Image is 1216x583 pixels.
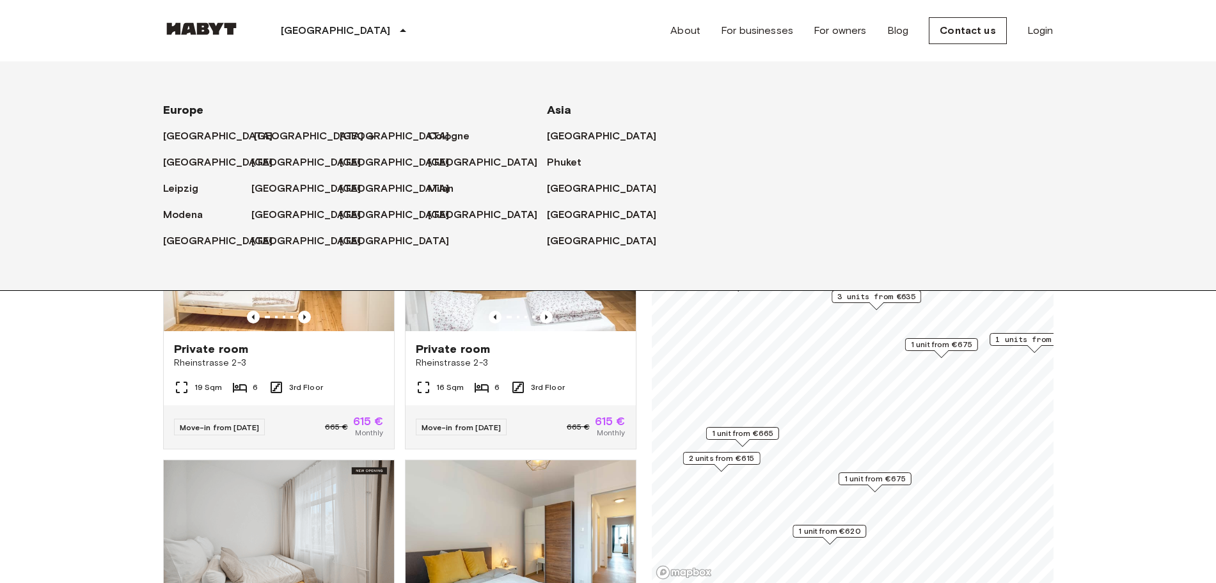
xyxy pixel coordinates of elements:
[340,207,462,223] a: [GEOGRAPHIC_DATA]
[163,177,395,449] a: Marketing picture of unit DE-01-090-02MPrevious imagePrevious imagePrivate roomRheinstrasse 2-319...
[547,155,595,171] a: Phuket
[428,155,551,171] a: [GEOGRAPHIC_DATA]
[798,526,860,536] font: 1 unit from €620
[670,23,700,38] a: About
[298,311,311,323] button: Previous image
[567,422,590,431] font: 665 €
[547,128,670,144] a: [GEOGRAPHIC_DATA]
[353,414,384,428] font: 615 €
[340,130,450,142] font: [GEOGRAPHIC_DATA]
[837,291,915,302] span: 3 units from €635
[163,156,273,168] font: [GEOGRAPHIC_DATA]
[595,414,626,428] font: 615 €
[247,311,260,323] button: Previous image
[163,182,199,194] font: Leipzig
[494,382,500,392] font: 6
[1027,23,1054,38] a: Login
[251,156,361,168] font: [GEOGRAPHIC_DATA]
[251,233,374,249] a: [GEOGRAPHIC_DATA]
[289,382,323,392] font: 3rd Floor
[281,24,391,36] font: [GEOGRAPHIC_DATA]
[910,339,972,349] font: 1 unit from €675
[547,207,670,223] a: [GEOGRAPHIC_DATA]
[793,525,866,545] div: Map marker
[540,311,553,323] button: Previous image
[416,342,491,356] font: Private room
[711,428,773,438] font: 1 unit from €665
[547,130,657,142] font: [GEOGRAPHIC_DATA]
[163,207,216,223] a: Modena
[428,181,467,197] a: Milan
[253,382,258,392] font: 6
[929,17,1007,44] a: Contact us
[832,290,921,310] div: Map marker
[163,22,240,35] img: Habyt
[531,382,565,392] font: 3rd Floor
[814,23,867,38] a: For owners
[844,474,905,483] font: 1 unit from €675
[205,382,222,392] font: Sqm
[251,208,361,221] font: [GEOGRAPHIC_DATA]
[340,156,450,168] font: [GEOGRAPHIC_DATA]
[163,208,203,221] font: Modena
[340,233,462,249] a: [GEOGRAPHIC_DATA]
[194,382,203,392] font: 19
[163,181,212,197] a: Leipzig
[416,357,488,368] font: Rheinstrasse 2-3
[174,357,246,368] font: Rheinstrasse 2-3
[995,334,1073,345] span: 1 units from €645
[251,181,374,197] a: [GEOGRAPHIC_DATA]
[325,422,348,431] font: 665 €
[814,24,867,36] font: For owners
[163,155,286,171] a: [GEOGRAPHIC_DATA]
[446,382,464,392] font: Sqm
[340,155,462,171] a: [GEOGRAPHIC_DATA]
[163,128,286,144] a: [GEOGRAPHIC_DATA]
[688,453,754,463] font: 2 units from €615
[428,208,538,221] font: [GEOGRAPHIC_DATA]
[428,207,551,223] a: [GEOGRAPHIC_DATA]
[656,565,712,580] a: Mapbox logo
[251,207,374,223] a: [GEOGRAPHIC_DATA]
[547,208,657,221] font: [GEOGRAPHIC_DATA]
[547,235,657,247] font: [GEOGRAPHIC_DATA]
[683,452,760,472] div: Map marker
[422,423,501,432] font: Move-in from [DATE]
[428,130,470,142] font: Cologne
[254,130,364,142] font: [GEOGRAPHIC_DATA]
[670,24,700,36] font: About
[547,182,657,194] font: [GEOGRAPHIC_DATA]
[547,156,582,168] font: Phuket
[547,103,572,117] font: Asia
[706,427,778,447] div: Map marker
[340,128,462,144] a: [GEOGRAPHIC_DATA]
[547,233,670,249] a: [GEOGRAPHIC_DATA]
[251,155,374,171] a: [GEOGRAPHIC_DATA]
[163,233,286,249] a: [GEOGRAPHIC_DATA]
[340,181,462,197] a: [GEOGRAPHIC_DATA]
[428,156,538,168] font: [GEOGRAPHIC_DATA]
[355,428,383,437] font: Monthly
[340,235,450,247] font: [GEOGRAPHIC_DATA]
[904,338,977,358] div: Map marker
[251,235,361,247] font: [GEOGRAPHIC_DATA]
[940,24,996,36] font: Contact us
[251,182,361,194] font: [GEOGRAPHIC_DATA]
[163,235,273,247] font: [GEOGRAPHIC_DATA]
[990,333,1079,353] div: Map marker
[887,23,909,38] a: Blog
[721,24,793,36] font: For businesses
[405,177,636,449] a: Marketing picture of unit DE-01-090-05MPrevious imagePrevious imagePrivate roomRheinstrasse 2-316...
[547,181,670,197] a: [GEOGRAPHIC_DATA]
[428,182,454,194] font: Milan
[1027,24,1054,36] font: Login
[180,423,260,432] font: Move-in from [DATE]
[428,128,483,144] a: Cologne
[838,472,911,492] div: Map marker
[174,342,249,356] font: Private room
[489,311,501,323] button: Previous image
[436,382,445,392] font: 16
[597,428,625,437] font: Monthly
[163,130,273,142] font: [GEOGRAPHIC_DATA]
[340,208,450,221] font: [GEOGRAPHIC_DATA]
